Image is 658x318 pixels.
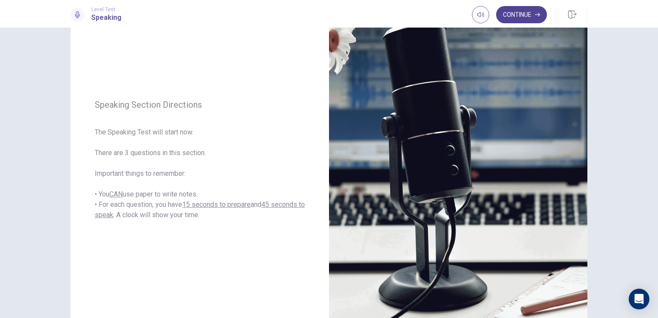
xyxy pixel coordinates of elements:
[91,6,121,12] span: Level Test
[91,12,121,23] h1: Speaking
[95,100,305,110] span: Speaking Section Directions
[109,190,123,198] u: CAN
[95,127,305,220] span: The Speaking Test will start now. There are 3 questions in this section. Important things to reme...
[629,289,649,309] div: Open Intercom Messenger
[496,6,547,23] button: Continue
[182,200,251,209] u: 15 seconds to prepare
